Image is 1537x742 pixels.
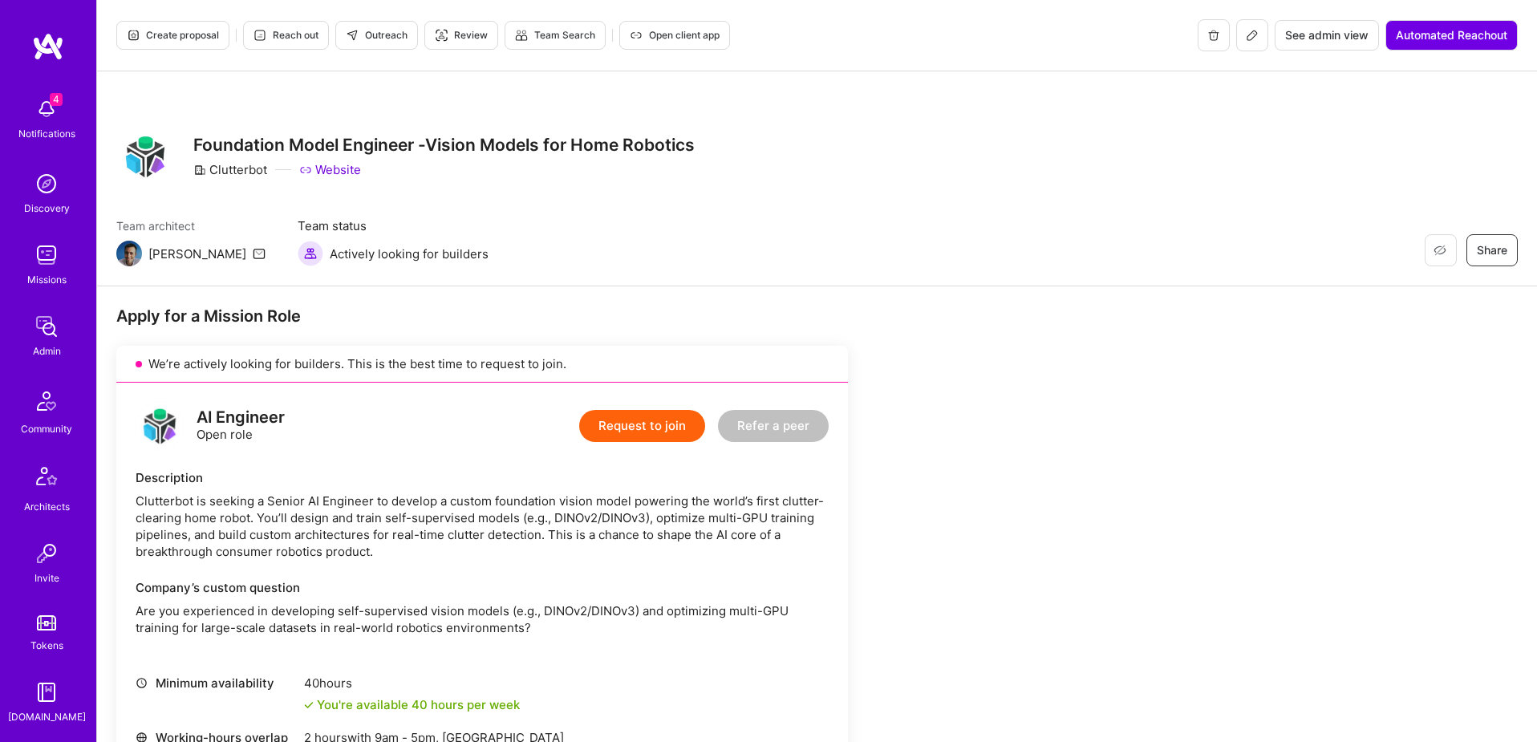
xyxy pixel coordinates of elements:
button: Open client app [619,21,730,50]
i: icon Mail [253,247,266,260]
div: Apply for a Mission Role [116,306,848,326]
span: Team status [298,217,489,234]
div: Discovery [24,200,70,217]
img: discovery [30,168,63,200]
span: Outreach [346,28,408,43]
img: Actively looking for builders [298,241,323,266]
button: Outreach [335,21,418,50]
img: logo [32,32,64,61]
span: Share [1477,242,1507,258]
button: Share [1466,234,1518,266]
i: icon EyeClosed [1434,244,1446,257]
p: Are you experienced in developing self-supervised vision models (e.g., DINOv2/DINOv3) and optimiz... [136,602,829,636]
div: Company’s custom question [136,579,829,596]
div: AI Engineer [197,409,285,426]
span: Team architect [116,217,266,234]
a: Website [299,161,361,178]
i: icon Clock [136,677,148,689]
div: We’re actively looking for builders. This is the best time to request to join. [116,346,848,383]
i: icon Proposal [127,29,140,42]
div: Description [136,469,829,486]
img: Community [27,382,66,420]
div: Admin [33,343,61,359]
div: [DOMAIN_NAME] [8,708,86,725]
img: teamwork [30,239,63,271]
img: tokens [37,615,56,630]
img: guide book [30,676,63,708]
img: Invite [30,537,63,570]
span: Actively looking for builders [330,245,489,262]
button: Create proposal [116,21,229,50]
i: icon Targeter [435,29,448,42]
div: Minimum availability [136,675,296,691]
button: Review [424,21,498,50]
button: See admin view [1275,20,1379,51]
img: Team Architect [116,241,142,266]
span: 4 [50,93,63,106]
img: admin teamwork [30,310,63,343]
div: [PERSON_NAME] [148,245,246,262]
span: Create proposal [127,28,219,43]
span: See admin view [1285,27,1369,43]
i: icon Check [304,700,314,710]
button: Refer a peer [718,410,829,442]
div: Open role [197,409,285,443]
span: Automated Reachout [1396,27,1507,43]
span: Reach out [253,28,318,43]
div: Tokens [30,637,63,654]
button: Automated Reachout [1385,20,1518,51]
h3: Foundation Model Engineer -Vision Models for Home Robotics [193,135,695,155]
div: Architects [24,498,70,515]
div: Community [21,420,72,437]
img: bell [30,93,63,125]
div: Invite [34,570,59,586]
span: Open client app [630,28,720,43]
img: Company Logo [116,128,174,185]
div: Missions [27,271,67,288]
button: Reach out [243,21,329,50]
i: icon CompanyGray [193,164,206,176]
div: 40 hours [304,675,520,691]
img: Architects [27,460,66,498]
div: Notifications [18,125,75,142]
div: Clutterbot [193,161,267,178]
button: Request to join [579,410,705,442]
span: Review [435,28,488,43]
div: You're available 40 hours per week [304,696,520,713]
span: Team Search [515,28,595,43]
div: Clutterbot is seeking a Senior AI Engineer to develop a custom foundation vision model powering t... [136,493,829,560]
button: Team Search [505,21,606,50]
img: logo [136,402,184,450]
